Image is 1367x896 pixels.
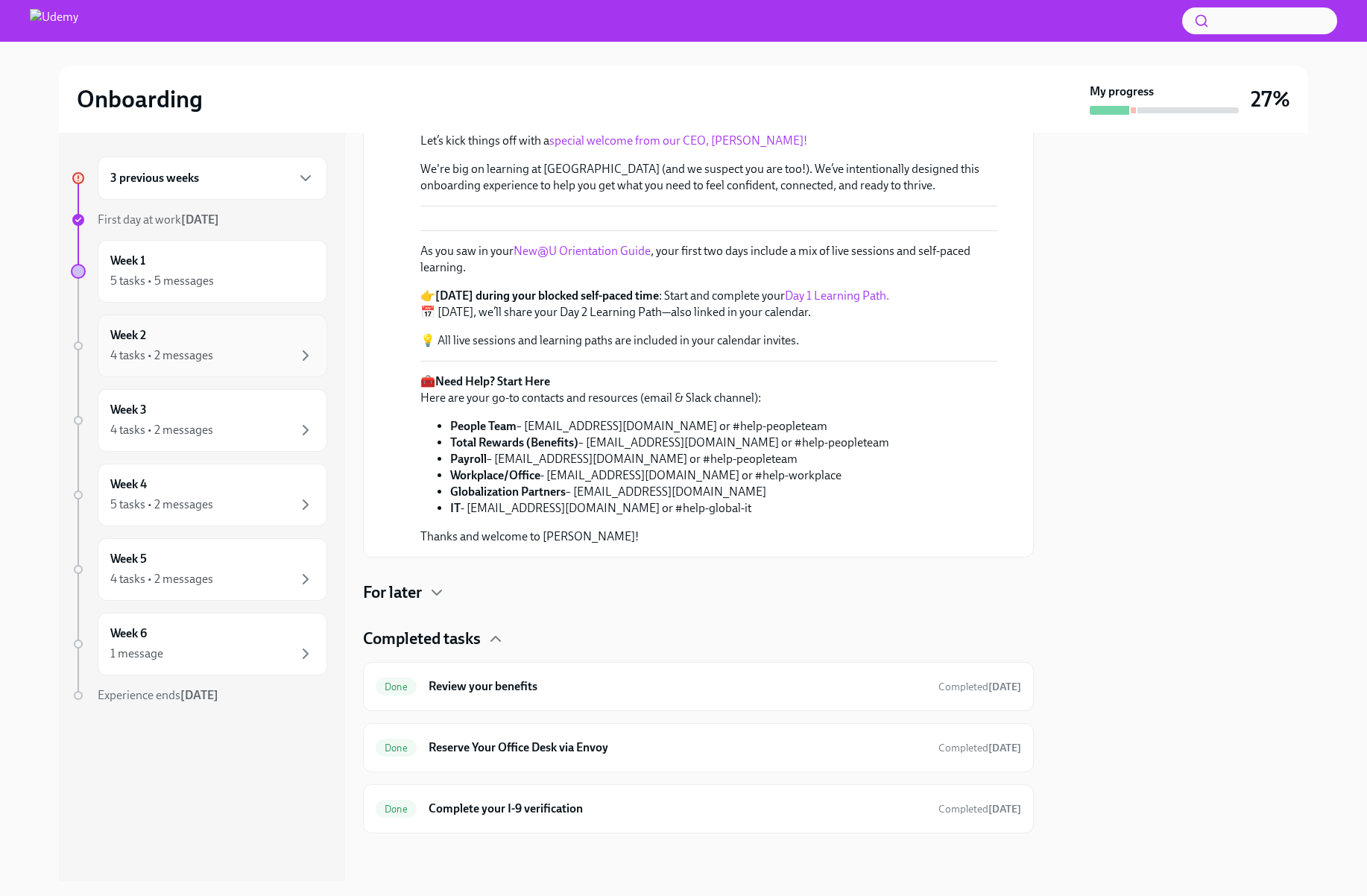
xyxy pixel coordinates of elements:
a: Week 24 tasks • 2 messages [71,315,327,377]
div: Completed tasks [363,628,1034,650]
a: DoneComplete your I-9 verificationCompleted[DATE] [376,797,1021,821]
div: 5 tasks • 5 messages [110,273,214,289]
strong: My progress [1090,83,1154,100]
span: August 25th, 2025 14:41 [938,741,1021,755]
div: 5 tasks • 2 messages [110,496,213,513]
div: For later [363,581,1034,604]
h6: 3 previous weeks [110,170,199,186]
a: First day at work[DATE] [71,212,327,228]
strong: Globalization Partners [450,485,566,499]
h6: Week 6 [110,625,147,642]
li: – [EMAIL_ADDRESS][DOMAIN_NAME] or #help-peopleteam [450,451,889,467]
strong: [DATE] [181,212,219,227]
li: – [EMAIL_ADDRESS][DOMAIN_NAME] or #help-peopleteam [450,418,889,435]
strong: [DATE] [180,688,218,702]
strong: Total Rewards (Benefits) [450,435,578,449]
h4: Completed tasks [363,628,481,650]
h6: Week 5 [110,551,147,567]
span: August 4th, 2025 10:09 [938,802,1021,816]
p: We're big on learning at [GEOGRAPHIC_DATA] (and we suspect you are too!). We’ve intentionally des... [420,161,997,194]
p: 🧰 Here are your go-to contacts and resources (email & Slack channel): [420,373,889,406]
p: Let’s kick things off with a [420,133,997,149]
p: 💡 All live sessions and learning paths are included in your calendar invites. [420,332,997,349]
strong: Payroll [450,452,487,466]
a: Week 15 tasks • 5 messages [71,240,327,303]
h6: Week 1 [110,253,145,269]
span: First day at work [98,212,219,227]
h6: Review your benefits [429,678,926,695]
li: - [EMAIL_ADDRESS][DOMAIN_NAME] or #help-workplace [450,467,889,484]
span: Done [376,742,417,754]
h6: Complete your I-9 verification [429,801,926,817]
strong: [DATE] [988,742,1021,754]
h2: Onboarding [77,84,203,114]
strong: [DATE] during your blocked self-paced time [435,288,659,303]
h6: Week 2 [110,327,146,344]
span: Done [376,681,417,692]
a: Week 61 message [71,613,327,675]
li: – [EMAIL_ADDRESS][DOMAIN_NAME] or #help-peopleteam [450,435,889,451]
p: 👉 : Start and complete your 📅 [DATE], we’ll share your Day 2 Learning Path—also linked in your ca... [420,288,997,321]
a: Week 45 tasks • 2 messages [71,464,327,526]
strong: [DATE] [988,681,1021,693]
span: Done [376,804,417,815]
span: August 4th, 2025 10:08 [938,680,1021,694]
a: Week 34 tasks • 2 messages [71,389,327,452]
span: Completed [938,742,1021,754]
a: Week 54 tasks • 2 messages [71,538,327,601]
a: New@U Orientation Guide [514,244,651,258]
h6: Week 4 [110,476,147,493]
a: special welcome from our CEO, [PERSON_NAME]! [549,133,807,148]
a: Day 1 Learning Path. [785,288,889,303]
p: Thanks and welcome to [PERSON_NAME]! [420,529,889,545]
div: 4 tasks • 2 messages [110,422,213,438]
div: 3 previous weeks [98,157,327,200]
li: – [EMAIL_ADDRESS][DOMAIN_NAME] [450,484,889,500]
h4: For later [363,581,422,604]
a: DoneReserve Your Office Desk via EnvoyCompleted[DATE] [376,736,1021,760]
span: Completed [938,803,1021,815]
div: 1 message [110,646,163,662]
span: Completed [938,681,1021,693]
strong: Need Help? Start Here [435,374,550,388]
h6: Reserve Your Office Desk via Envoy [429,739,926,756]
strong: People Team [450,419,517,433]
strong: IT [450,501,461,515]
div: 4 tasks • 2 messages [110,347,213,364]
img: Udemy [30,9,78,33]
strong: Workplace/Office [450,468,540,482]
li: - [EMAIL_ADDRESS][DOMAIN_NAME] or #help-global-it [450,500,889,517]
div: 4 tasks • 2 messages [110,571,213,587]
p: As you saw in your , your first two days include a mix of live sessions and self-paced learning. [420,243,997,276]
h3: 27% [1251,86,1290,113]
span: Experience ends [98,688,218,702]
strong: [DATE] [988,803,1021,815]
h6: Week 3 [110,402,147,418]
a: DoneReview your benefitsCompleted[DATE] [376,675,1021,698]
